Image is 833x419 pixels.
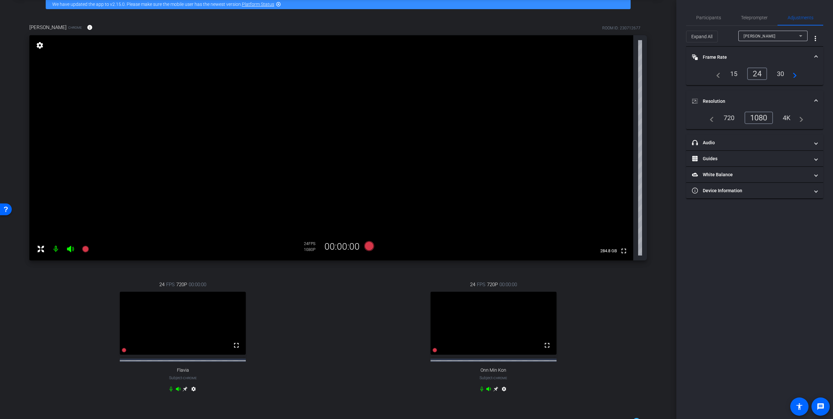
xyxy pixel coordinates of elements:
[789,70,797,78] mat-icon: navigate_next
[686,151,823,166] mat-expansion-panel-header: Guides
[35,41,44,49] mat-icon: settings
[692,155,809,162] mat-panel-title: Guides
[772,68,789,79] div: 30
[725,68,743,79] div: 15
[696,15,721,20] span: Participants
[745,112,773,124] div: 1080
[747,68,767,80] div: 24
[304,247,320,252] div: 1080P
[598,247,619,255] span: 284.8 GB
[692,139,809,146] mat-panel-title: Audio
[276,2,281,7] mat-icon: highlight_off
[479,375,507,381] span: Subject
[686,167,823,182] mat-expansion-panel-header: White Balance
[477,281,485,288] span: FPS
[692,98,809,105] mat-panel-title: Resolution
[320,241,364,252] div: 00:00:00
[470,281,475,288] span: 24
[788,15,813,20] span: Adjustments
[177,367,189,373] span: Flavia
[686,135,823,150] mat-expansion-panel-header: Audio
[499,281,517,288] span: 00:00:00
[713,70,720,78] mat-icon: navigate_before
[817,403,825,411] mat-icon: message
[543,341,551,349] mat-icon: fullscreen
[494,376,507,380] span: Chrome
[308,241,315,246] span: FPS
[706,114,714,122] mat-icon: navigate_before
[183,376,197,380] span: Chrome
[87,24,93,30] mat-icon: info
[169,375,197,381] span: Subject
[808,31,823,46] button: More Options for Adjustments Panel
[304,241,320,246] div: 24
[166,281,175,288] span: FPS
[493,376,494,380] span: -
[500,386,508,394] mat-icon: settings
[744,34,776,39] span: [PERSON_NAME]
[176,281,187,288] span: 720P
[190,386,197,394] mat-icon: settings
[686,47,823,68] mat-expansion-panel-header: Frame Rate
[189,281,206,288] span: 00:00:00
[242,2,274,7] a: Platform Status
[686,68,823,85] div: Frame Rate
[29,24,67,31] span: [PERSON_NAME]
[686,31,718,42] button: Expand All
[686,91,823,112] mat-expansion-panel-header: Resolution
[692,187,809,194] mat-panel-title: Device Information
[686,112,823,129] div: Resolution
[686,183,823,198] mat-expansion-panel-header: Device Information
[691,30,713,43] span: Expand All
[719,112,740,123] div: 720
[778,112,796,123] div: 4K
[795,403,803,411] mat-icon: accessibility
[159,281,165,288] span: 24
[795,114,803,122] mat-icon: navigate_next
[68,25,82,30] span: Chrome
[182,376,183,380] span: -
[620,247,628,255] mat-icon: fullscreen
[487,281,498,288] span: 720P
[602,25,640,31] div: ROOM ID: 230712677
[741,15,768,20] span: Teleprompter
[480,367,506,373] span: Onn Min Kon
[692,171,809,178] mat-panel-title: White Balance
[692,54,809,61] mat-panel-title: Frame Rate
[232,341,240,349] mat-icon: fullscreen
[811,35,819,42] mat-icon: more_vert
